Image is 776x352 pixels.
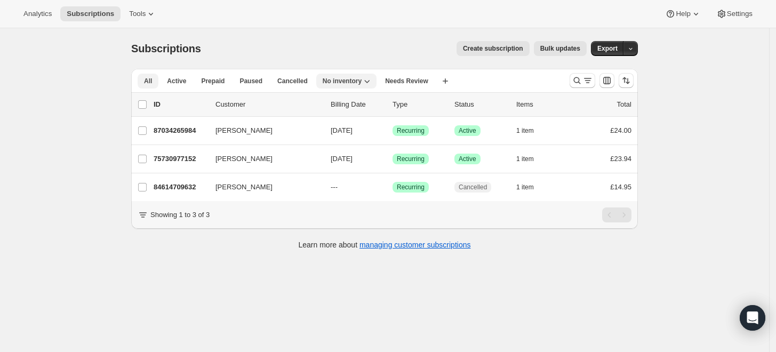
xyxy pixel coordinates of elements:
[154,180,631,195] div: 84614709632[PERSON_NAME]---SuccessRecurringCancelled1 item£14.95
[393,99,446,110] div: Type
[591,41,624,56] button: Export
[463,44,523,53] span: Create subscription
[676,10,690,18] span: Help
[659,6,707,21] button: Help
[17,6,58,21] button: Analytics
[459,183,487,191] span: Cancelled
[516,183,534,191] span: 1 item
[209,179,316,196] button: [PERSON_NAME]
[516,123,546,138] button: 1 item
[215,182,273,193] span: [PERSON_NAME]
[397,126,425,135] span: Recurring
[154,99,207,110] p: ID
[131,43,201,54] span: Subscriptions
[385,77,428,85] span: Needs Review
[154,125,207,136] p: 87034265984
[727,10,753,18] span: Settings
[610,126,631,134] span: £24.00
[516,180,546,195] button: 1 item
[534,41,587,56] button: Bulk updates
[331,183,338,191] span: ---
[239,77,262,85] span: Paused
[602,207,631,222] nav: Pagination
[23,10,52,18] span: Analytics
[610,155,631,163] span: £23.94
[209,150,316,167] button: [PERSON_NAME]
[599,73,614,88] button: Customize table column order and visibility
[215,99,322,110] p: Customer
[459,155,476,163] span: Active
[144,77,152,85] span: All
[516,126,534,135] span: 1 item
[457,41,530,56] button: Create subscription
[710,6,759,21] button: Settings
[331,155,353,163] span: [DATE]
[129,10,146,18] span: Tools
[154,154,207,164] p: 75730977152
[570,73,595,88] button: Search and filter results
[610,183,631,191] span: £14.95
[740,305,765,331] div: Open Intercom Messenger
[437,74,454,89] button: Create new view
[397,155,425,163] span: Recurring
[331,99,384,110] p: Billing Date
[619,73,634,88] button: Sort the results
[277,77,308,85] span: Cancelled
[123,6,163,21] button: Tools
[516,99,570,110] div: Items
[209,122,316,139] button: [PERSON_NAME]
[215,125,273,136] span: [PERSON_NAME]
[454,99,508,110] p: Status
[516,155,534,163] span: 1 item
[154,151,631,166] div: 75730977152[PERSON_NAME][DATE]SuccessRecurringSuccessActive1 item£23.94
[167,77,186,85] span: Active
[540,44,580,53] span: Bulk updates
[323,77,362,85] span: No inventory
[201,77,225,85] span: Prepaid
[67,10,114,18] span: Subscriptions
[150,210,210,220] p: Showing 1 to 3 of 3
[597,44,618,53] span: Export
[331,126,353,134] span: [DATE]
[617,99,631,110] p: Total
[154,99,631,110] div: IDCustomerBilling DateTypeStatusItemsTotal
[215,154,273,164] span: [PERSON_NAME]
[359,241,471,249] a: managing customer subscriptions
[397,183,425,191] span: Recurring
[459,126,476,135] span: Active
[516,151,546,166] button: 1 item
[60,6,121,21] button: Subscriptions
[154,123,631,138] div: 87034265984[PERSON_NAME][DATE]SuccessRecurringSuccessActive1 item£24.00
[154,182,207,193] p: 84614709632
[299,239,471,250] p: Learn more about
